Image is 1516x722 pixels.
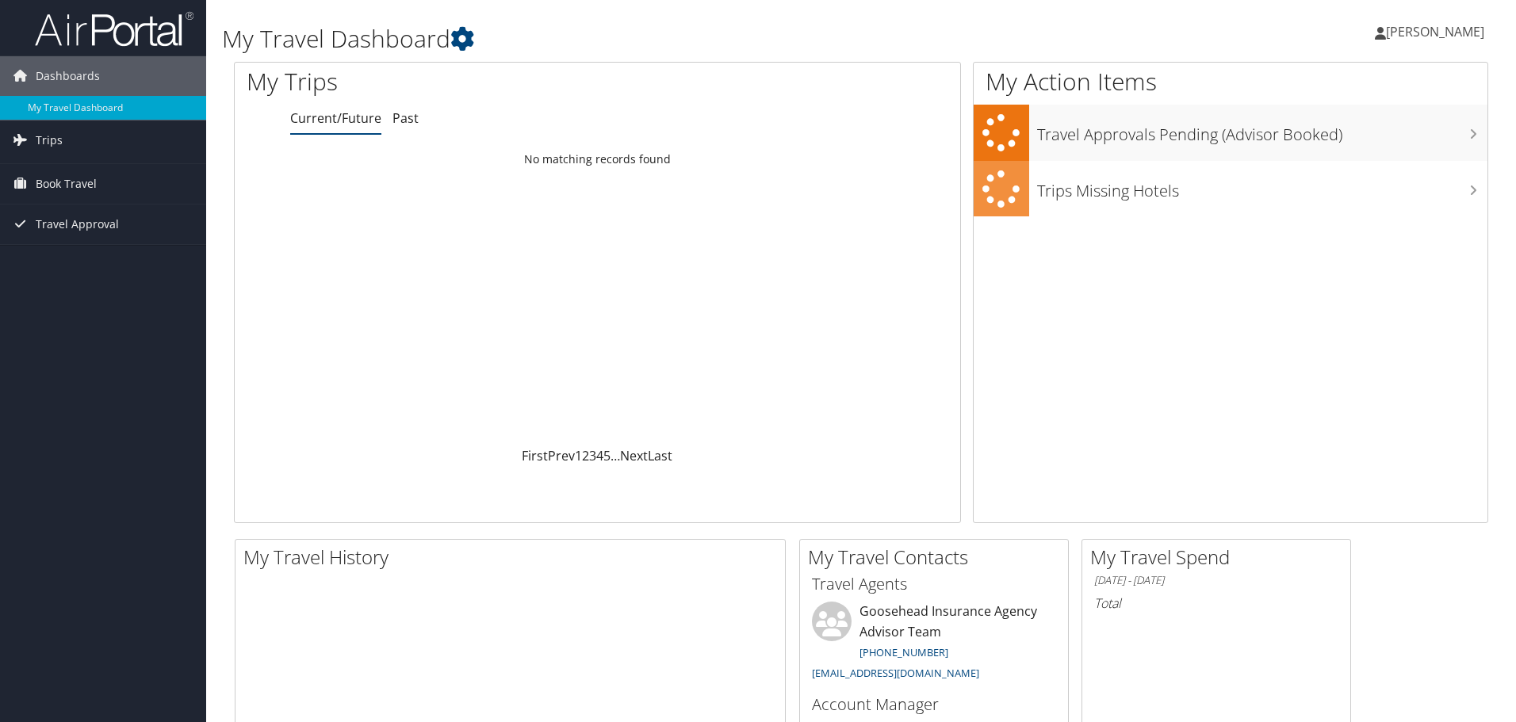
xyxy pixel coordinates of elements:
span: Travel Approval [36,204,119,244]
h1: My Trips [247,65,646,98]
h6: Total [1094,594,1338,612]
a: [PERSON_NAME] [1375,8,1500,55]
h1: My Action Items [974,65,1487,98]
a: 5 [603,447,611,464]
h3: Travel Approvals Pending (Advisor Booked) [1037,116,1487,146]
a: [PHONE_NUMBER] [859,645,948,659]
h3: Travel Agents [812,573,1056,595]
span: Dashboards [36,56,100,96]
h1: My Travel Dashboard [222,22,1074,55]
h2: My Travel Spend [1090,544,1350,571]
a: [EMAIL_ADDRESS][DOMAIN_NAME] [812,666,979,680]
a: 3 [589,447,596,464]
h2: My Travel Contacts [808,544,1068,571]
h3: Account Manager [812,693,1056,716]
td: No matching records found [235,145,960,174]
a: Prev [548,447,575,464]
a: Next [620,447,648,464]
span: … [611,447,620,464]
span: Book Travel [36,164,97,204]
h6: [DATE] - [DATE] [1094,573,1338,588]
a: Trips Missing Hotels [974,161,1487,217]
img: airportal-logo.png [35,10,193,48]
a: Travel Approvals Pending (Advisor Booked) [974,105,1487,161]
a: First [522,447,548,464]
a: Current/Future [290,109,381,127]
h2: My Travel History [243,544,785,571]
a: 1 [575,447,582,464]
a: Past [392,109,419,127]
h3: Trips Missing Hotels [1037,172,1487,202]
span: Trips [36,120,63,160]
a: Last [648,447,672,464]
li: Goosehead Insurance Agency Advisor Team [804,602,1064,686]
span: [PERSON_NAME] [1386,23,1484,40]
a: 2 [582,447,589,464]
a: 4 [596,447,603,464]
